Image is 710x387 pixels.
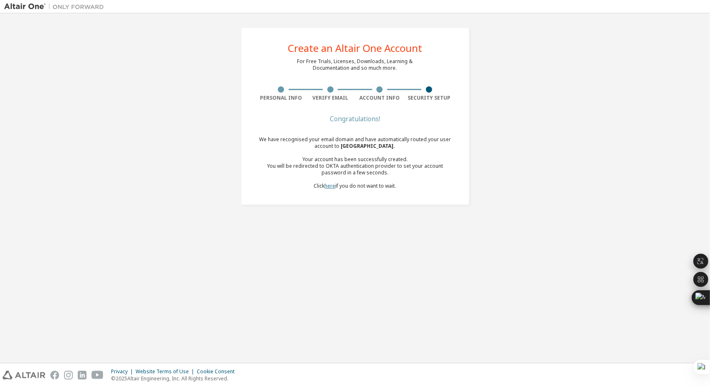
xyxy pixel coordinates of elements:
[297,58,413,71] div: For Free Trials, Licenses, Downloads, Learning & Documentation and so much more.
[111,375,240,382] p: © 2025 Altair Engineering, Inc. All Rights Reserved.
[341,142,396,149] span: [GEOGRAPHIC_DATA] .
[404,95,454,101] div: Security Setup
[257,136,454,189] div: We have recognised your email domain and have automatically routed your user account to Click if ...
[355,95,405,101] div: Account Info
[197,368,240,375] div: Cookie Consent
[50,371,59,380] img: facebook.svg
[306,95,355,101] div: Verify Email
[4,2,108,11] img: Altair One
[64,371,73,380] img: instagram.svg
[288,43,422,53] div: Create an Altair One Account
[111,368,136,375] div: Privacy
[92,371,104,380] img: youtube.svg
[136,368,197,375] div: Website Terms of Use
[2,371,45,380] img: altair_logo.svg
[257,95,306,101] div: Personal Info
[257,163,454,176] div: You will be redirected to OKTA authentication provider to set your account password in a few seco...
[78,371,87,380] img: linkedin.svg
[257,156,454,163] div: Your account has been successfully created.
[257,116,454,121] div: Congratulations!
[325,182,336,189] a: here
